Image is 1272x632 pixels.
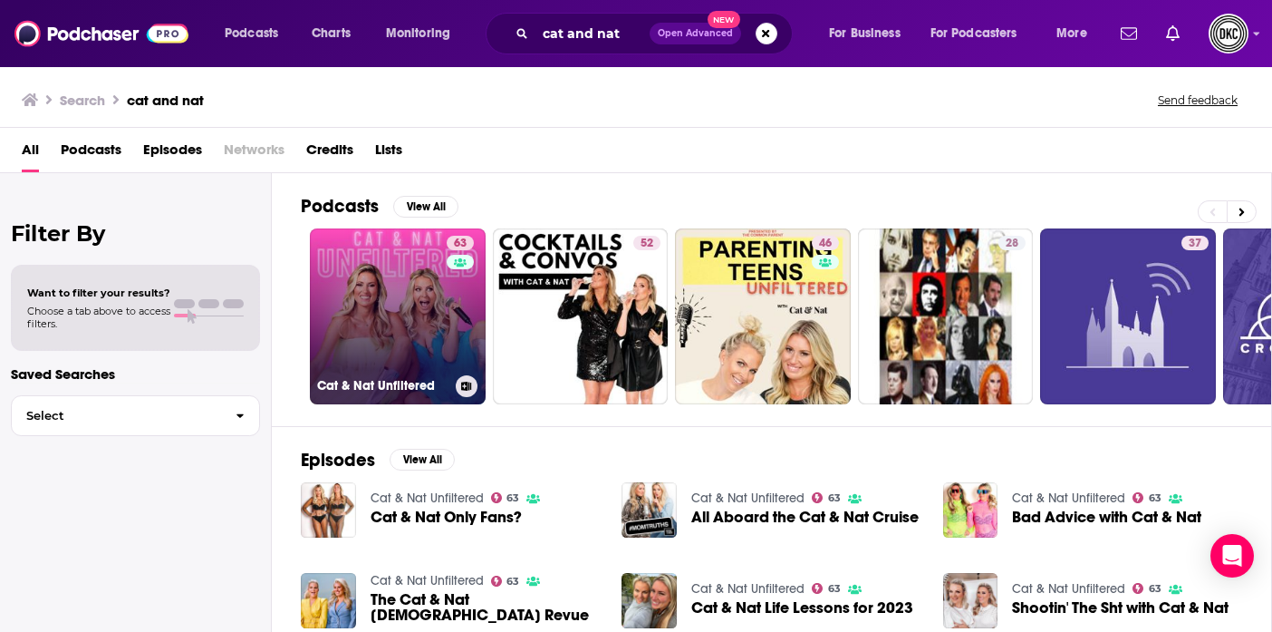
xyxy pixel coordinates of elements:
a: Bad Advice with Cat & Nat [1012,510,1201,525]
a: 63 [1132,492,1161,503]
h2: Episodes [301,449,375,472]
a: The Cat & Nat Male Revue [371,592,601,623]
a: 63 [491,492,520,503]
span: Networks [224,135,284,172]
span: 37 [1189,235,1201,253]
a: 46 [675,228,851,404]
a: Charts [300,19,361,48]
a: Lists [375,135,402,172]
a: Cat & Nat Life Lessons for 2023 [691,600,913,616]
span: 63 [1149,585,1161,593]
button: open menu [1044,19,1110,48]
a: Cat & Nat Life Lessons for 2023 [622,573,677,628]
span: 63 [506,494,519,502]
a: Cat & Nat Unfiltered [371,573,484,588]
span: Choose a tab above to access filters. [27,305,170,330]
a: 63 [1132,583,1161,594]
a: Cat & Nat Unfiltered [1012,581,1125,597]
a: Shootin' The Sht with Cat & Nat [1012,600,1229,616]
span: Logged in as DKCMediatech [1209,14,1248,53]
button: open menu [816,19,923,48]
span: Monitoring [386,21,450,46]
a: Credits [306,135,353,172]
span: The Cat & Nat [DEMOGRAPHIC_DATA] Revue [371,592,601,623]
input: Search podcasts, credits, & more... [535,19,650,48]
a: Cat & Nat Unfiltered [691,581,805,597]
span: More [1056,21,1087,46]
img: Podchaser - Follow, Share and Rate Podcasts [14,16,188,51]
a: Podcasts [61,135,121,172]
a: Cat & Nat Only Fans? [371,510,522,525]
span: 52 [641,235,653,253]
a: 63 [447,236,474,250]
button: View All [393,196,458,218]
a: 28 [858,228,1034,404]
h3: Cat & Nat Unfiltered [317,378,448,394]
span: Charts [312,21,351,46]
h3: Search [60,92,105,109]
a: 37 [1040,228,1216,404]
a: 63 [812,492,841,503]
a: Cat & Nat Unfiltered [691,491,805,506]
button: open menu [919,19,1044,48]
h2: Filter By [11,220,260,247]
button: open menu [373,19,474,48]
span: Want to filter your results? [27,287,170,299]
h3: cat and nat [127,92,204,109]
span: For Podcasters [930,21,1017,46]
img: All Aboard the Cat & Nat Cruise [622,482,677,538]
a: All [22,135,39,172]
img: The Cat & Nat Male Revue [301,573,356,628]
a: 63 [812,583,841,594]
a: 37 [1181,236,1209,250]
a: Show notifications dropdown [1159,18,1187,49]
span: New [708,11,740,28]
span: 63 [828,494,841,502]
span: 63 [454,235,467,253]
span: Podcasts [225,21,278,46]
a: Cat & Nat Unfiltered [1012,491,1125,506]
a: All Aboard the Cat & Nat Cruise [691,510,919,525]
img: Cat & Nat Only Fans? [301,482,356,538]
h2: Podcasts [301,195,379,218]
a: 46 [812,236,839,250]
span: 63 [1149,494,1161,502]
span: 46 [819,235,832,253]
span: 63 [828,585,841,593]
a: 63Cat & Nat Unfiltered [310,228,486,404]
span: 63 [506,578,519,586]
img: Bad Advice with Cat & Nat [943,482,998,538]
a: 52 [633,236,660,250]
span: Open Advanced [658,29,733,38]
div: Search podcasts, credits, & more... [503,13,810,54]
a: Episodes [143,135,202,172]
button: Open AdvancedNew [650,23,741,44]
button: Show profile menu [1209,14,1248,53]
a: PodcastsView All [301,195,458,218]
a: EpisodesView All [301,449,455,472]
a: 52 [493,228,669,404]
a: 63 [491,576,520,587]
div: Open Intercom Messenger [1210,534,1254,578]
img: Shootin' The Sht with Cat & Nat [943,573,998,628]
span: For Business [829,21,901,46]
img: User Profile [1209,14,1248,53]
button: Select [11,395,260,436]
button: open menu [212,19,302,48]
